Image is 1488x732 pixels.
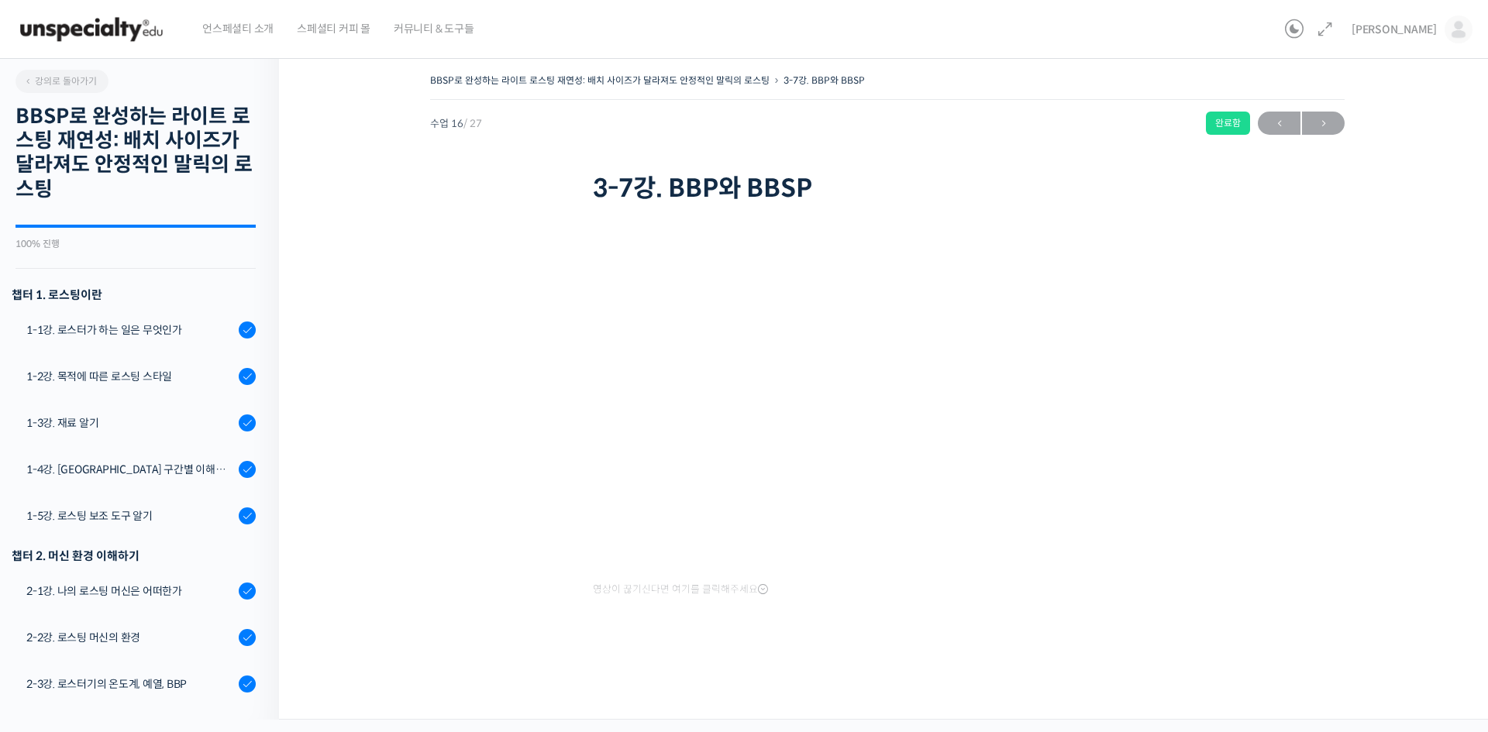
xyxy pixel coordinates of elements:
a: 다음→ [1302,112,1345,135]
div: 100% 진행 [15,239,256,249]
span: 영상이 끊기신다면 여기를 클릭해주세요 [593,583,768,596]
h2: BBSP로 완성하는 라이트 로스팅 재연성: 배치 사이즈가 달라져도 안정적인 말릭의 로스팅 [15,105,256,201]
div: 2-1강. 나의 로스팅 머신은 어떠한가 [26,583,234,600]
h3: 챕터 1. 로스팅이란 [12,284,256,305]
div: 챕터 2. 머신 환경 이해하기 [12,545,256,566]
a: 3-7강. BBP와 BBSP [784,74,865,86]
div: 완료함 [1206,112,1250,135]
div: 1-5강. 로스팅 보조 도구 알기 [26,507,234,524]
span: ← [1258,113,1300,134]
span: 수업 16 [430,119,482,129]
a: 강의로 돌아가기 [15,70,108,93]
a: BBSP로 완성하는 라이트 로스팅 재연성: 배치 사이즈가 달라져도 안정적인 말릭의 로스팅 [430,74,770,86]
div: 1-4강. [GEOGRAPHIC_DATA] 구간별 이해와 용어 [26,461,234,478]
span: 강의로 돌아가기 [23,75,97,87]
a: ←이전 [1258,112,1300,135]
div: 1-2강. 목적에 따른 로스팅 스타일 [26,368,234,385]
span: [PERSON_NAME] [1352,22,1437,36]
div: 2-2강. 로스팅 머신의 환경 [26,629,234,646]
div: 1-3강. 재료 알기 [26,414,234,431]
h1: 3-7강. BBP와 BBSP [593,174,1182,203]
div: 2-3강. 로스터기의 온도계, 예열, BBP [26,675,234,692]
span: → [1302,113,1345,134]
span: / 27 [463,117,482,130]
div: 1-1강. 로스터가 하는 일은 무엇인가 [26,321,234,339]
